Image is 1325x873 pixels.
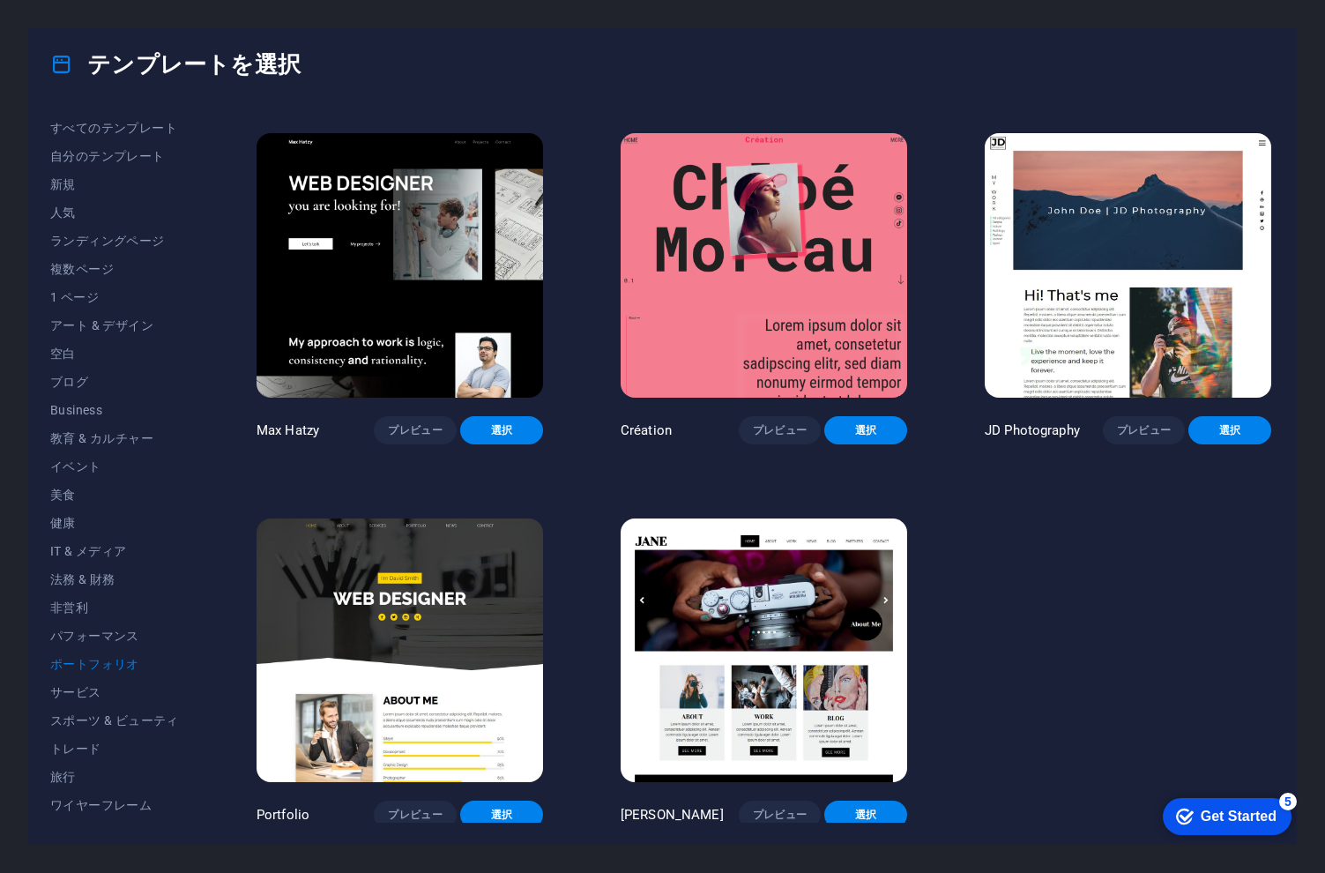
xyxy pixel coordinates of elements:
span: ポートフォリオ [50,657,179,671]
button: ポートフォリオ [50,650,179,678]
button: トレード [50,735,179,763]
span: プレビュー [388,808,443,822]
span: 教育 & カルチャー [50,431,179,445]
button: 法務 & 財務 [50,565,179,593]
button: プレビュー [374,801,457,829]
span: すべてのテンプレート [50,121,179,135]
button: 健康 [50,509,179,537]
span: 旅行 [50,770,179,784]
button: すべてのテンプレート [50,114,179,142]
button: プレビュー [1103,416,1186,444]
button: プレビュー [739,801,822,829]
p: JD Photography [985,422,1080,439]
span: パフォーマンス [50,629,179,643]
span: プレビュー [1117,423,1172,437]
button: 教育 & カルチャー [50,424,179,452]
span: プレビュー [753,423,808,437]
span: Business [50,403,179,417]
span: 非営利 [50,601,179,615]
button: 1 ページ [50,283,179,311]
button: スポーツ & ビューティ [50,706,179,735]
span: サービス [50,685,179,699]
button: ランディングページ [50,227,179,255]
span: スポーツ & ビューティ [50,713,179,727]
span: アート & デザイン [50,318,179,332]
span: ランディングページ [50,234,179,248]
span: 人気 [50,205,179,220]
button: プレビュー [374,416,457,444]
button: 選択 [1188,416,1271,444]
span: ワイヤーフレーム [50,798,179,812]
button: ワイヤーフレーム [50,791,179,819]
h4: テンプレートを選択 [50,50,301,78]
span: 選択 [1202,423,1257,437]
p: Max Hatzy [257,422,319,439]
span: 選択 [474,808,529,822]
button: アート & デザイン [50,311,179,339]
button: ブログ [50,368,179,396]
div: Get Started [52,19,128,35]
button: 非営利 [50,593,179,622]
span: IT & メディア [50,544,179,558]
button: 空白 [50,339,179,368]
p: Création [621,422,672,439]
button: 新規 [50,170,179,198]
span: 健康 [50,516,179,530]
button: 選択 [824,801,907,829]
button: 選択 [824,416,907,444]
img: Création [621,133,907,397]
img: Portfolio [257,519,543,782]
span: トレード [50,742,179,756]
button: サービス [50,678,179,706]
div: Get Started 5 items remaining, 0% complete [14,9,143,46]
span: 1 ページ [50,290,179,304]
span: 複数ページ [50,262,179,276]
span: 選択 [838,423,893,437]
span: プレビュー [388,423,443,437]
button: 複数ページ [50,255,179,283]
span: プレビュー [753,808,808,822]
p: [PERSON_NAME] [621,806,724,824]
button: 美食 [50,481,179,509]
p: Portfolio [257,806,309,824]
button: パフォーマンス [50,622,179,650]
img: Jane [621,519,907,782]
button: プレビュー [739,416,822,444]
span: 自分のテンプレート [50,149,179,163]
span: 空白 [50,347,179,361]
button: 選択 [460,416,543,444]
span: 選択 [838,808,893,822]
button: イベント [50,452,179,481]
button: 人気 [50,198,179,227]
span: 新規 [50,177,179,191]
button: 自分のテンプレート [50,142,179,170]
button: IT & メディア [50,537,179,565]
span: ブログ [50,375,179,389]
div: 5 [130,4,148,21]
span: イベント [50,459,179,474]
img: Max Hatzy [257,133,543,397]
span: 美食 [50,488,179,502]
button: 選択 [460,801,543,829]
button: Business [50,396,179,424]
button: 旅行 [50,763,179,791]
span: 選択 [474,423,529,437]
img: JD Photography [985,133,1271,397]
span: 法務 & 財務 [50,572,179,586]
